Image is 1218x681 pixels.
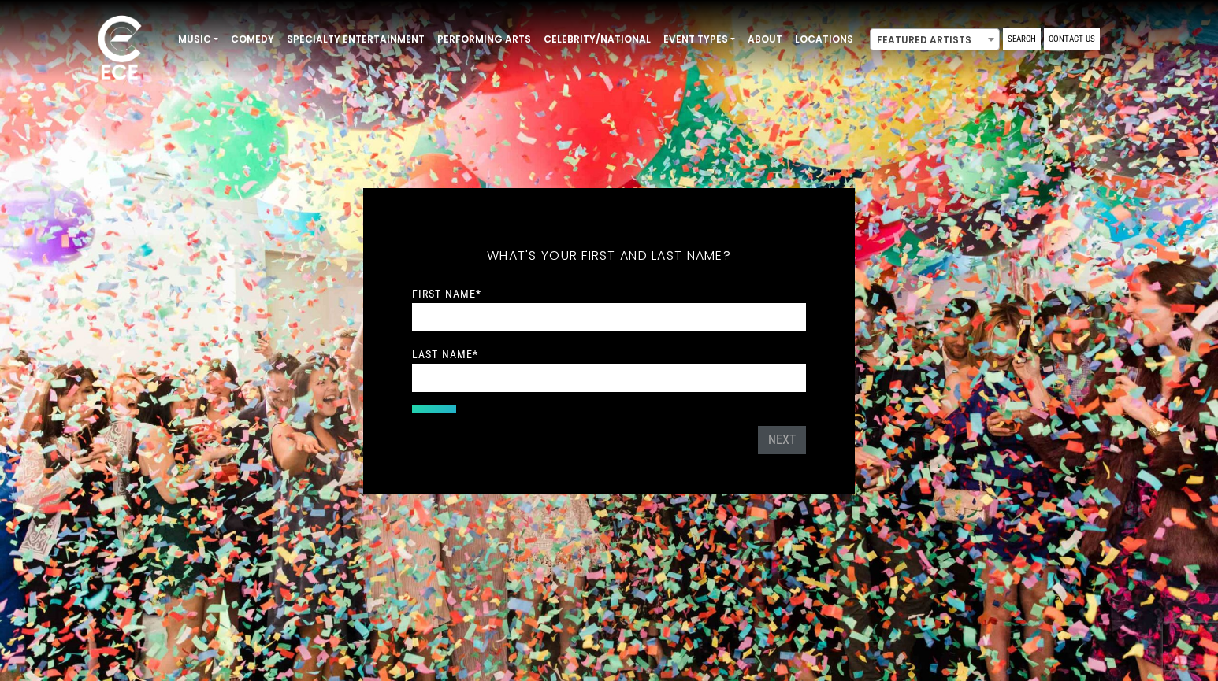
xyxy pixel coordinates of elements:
[225,26,280,53] a: Comedy
[870,28,1000,50] span: Featured Artists
[1044,28,1100,50] a: Contact Us
[1003,28,1041,50] a: Search
[657,26,741,53] a: Event Types
[412,287,481,301] label: First Name
[280,26,431,53] a: Specialty Entertainment
[789,26,860,53] a: Locations
[172,26,225,53] a: Music
[431,26,537,53] a: Performing Arts
[871,29,999,51] span: Featured Artists
[412,228,806,284] h5: What's your first and last name?
[741,26,789,53] a: About
[537,26,657,53] a: Celebrity/National
[412,347,478,361] label: Last Name
[80,11,159,87] img: ece_new_logo_whitev2-1.png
